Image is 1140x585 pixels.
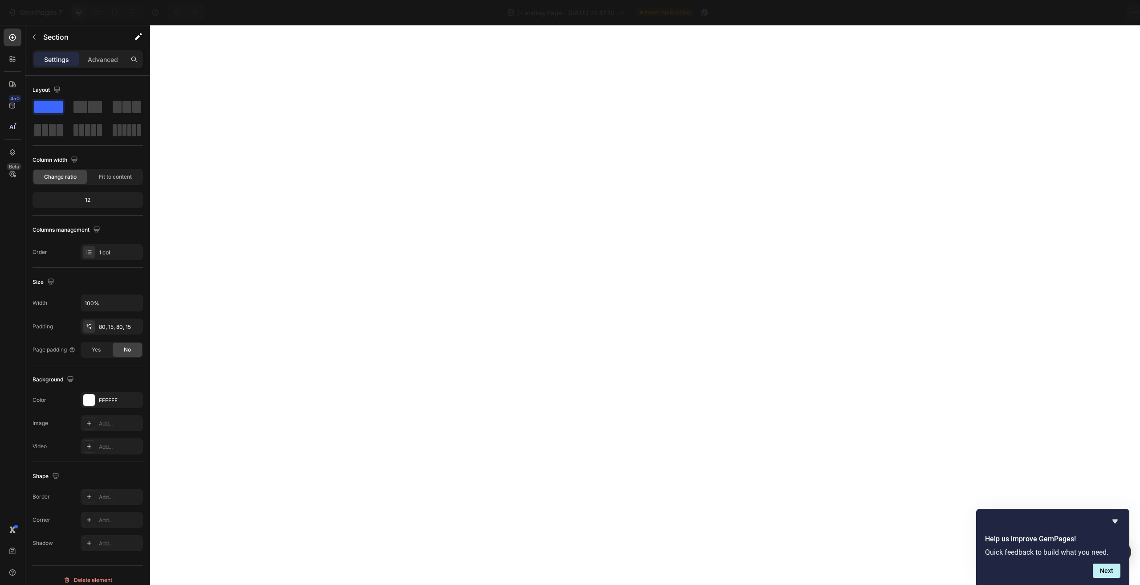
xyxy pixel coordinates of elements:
div: FFFFFF [99,397,141,405]
span: Save [1055,9,1070,16]
p: 7 [58,7,62,18]
button: Next question [1093,564,1120,578]
div: Page padding [33,346,76,354]
div: Color [33,396,46,404]
p: Quick feedback to build what you need. [985,548,1120,556]
span: / [517,8,519,17]
div: Add... [99,493,141,501]
div: Beta [7,163,21,170]
div: Corner [33,516,50,524]
div: Video [33,442,47,450]
div: Help us improve GemPages! [985,516,1120,578]
div: Border [33,493,50,501]
span: No [124,346,131,354]
div: Background [33,374,76,386]
div: Order [33,248,47,256]
div: Add... [99,420,141,428]
div: Add... [99,443,141,451]
div: Padding [33,323,53,331]
span: Landing Page - [DATE] 21:47:10 [521,8,615,17]
button: Hide survey [1110,516,1120,527]
button: 7 [4,4,66,21]
span: Change ratio [44,173,77,181]
span: Fit to content [99,173,132,181]
p: Advanced [88,55,118,64]
button: Publish [1081,4,1118,21]
div: 12 [34,194,141,206]
div: Shadow [33,539,53,547]
div: Publish [1088,8,1111,17]
div: Width [33,299,47,307]
div: Size [33,276,56,288]
div: 80, 15, 80, 15 [99,323,141,331]
iframe: Design area [150,25,1140,585]
span: Yes [92,346,101,354]
input: Auto [81,295,142,311]
div: Columns management [33,224,102,236]
div: Shape [33,470,61,483]
div: Undo/Redo [168,4,204,21]
div: 450 [8,95,21,102]
p: Section [43,32,116,42]
div: Column width [33,154,80,166]
span: Need republishing [645,8,690,16]
div: Add... [99,540,141,548]
div: Image [33,419,48,427]
div: Layout [33,84,62,96]
div: 1 col [99,249,141,257]
p: Settings [44,55,69,64]
h2: Help us improve GemPages! [985,534,1120,544]
button: Save [1048,4,1077,21]
div: Add... [99,516,141,524]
